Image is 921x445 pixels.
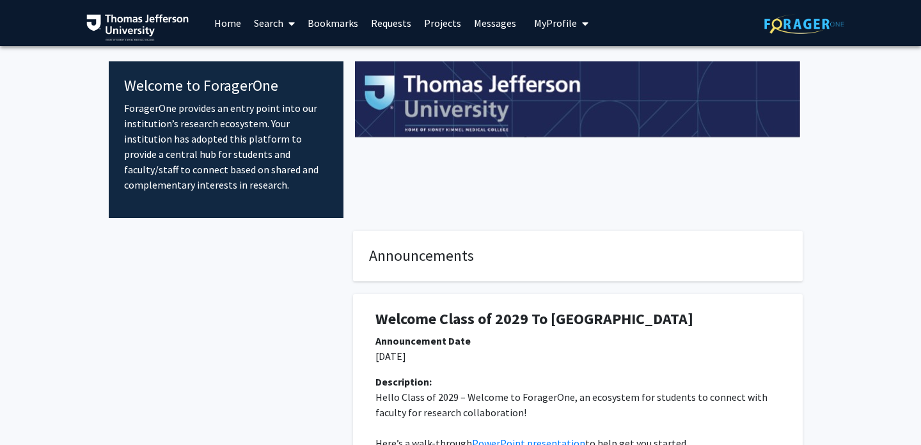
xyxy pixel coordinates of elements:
a: Messages [468,1,523,45]
iframe: Chat [10,387,54,435]
a: Search [248,1,301,45]
img: Cover Image [355,61,801,138]
a: Projects [418,1,468,45]
p: ForagerOne provides an entry point into our institution’s research ecosystem. Your institution ha... [124,100,328,192]
a: Home [208,1,248,45]
h4: Announcements [369,247,787,265]
div: Announcement Date [375,333,780,348]
p: Hello Class of 2029 – Welcome to ForagerOne, an ecosystem for students to connect with faculty fo... [375,389,780,420]
img: Thomas Jefferson University Logo [86,14,189,41]
span: My Profile [534,17,577,29]
h4: Welcome to ForagerOne [124,77,328,95]
div: Description: [375,374,780,389]
h1: Welcome Class of 2029 To [GEOGRAPHIC_DATA] [375,310,780,329]
img: ForagerOne Logo [764,14,844,34]
p: [DATE] [375,348,780,364]
a: Bookmarks [301,1,365,45]
a: Requests [365,1,418,45]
